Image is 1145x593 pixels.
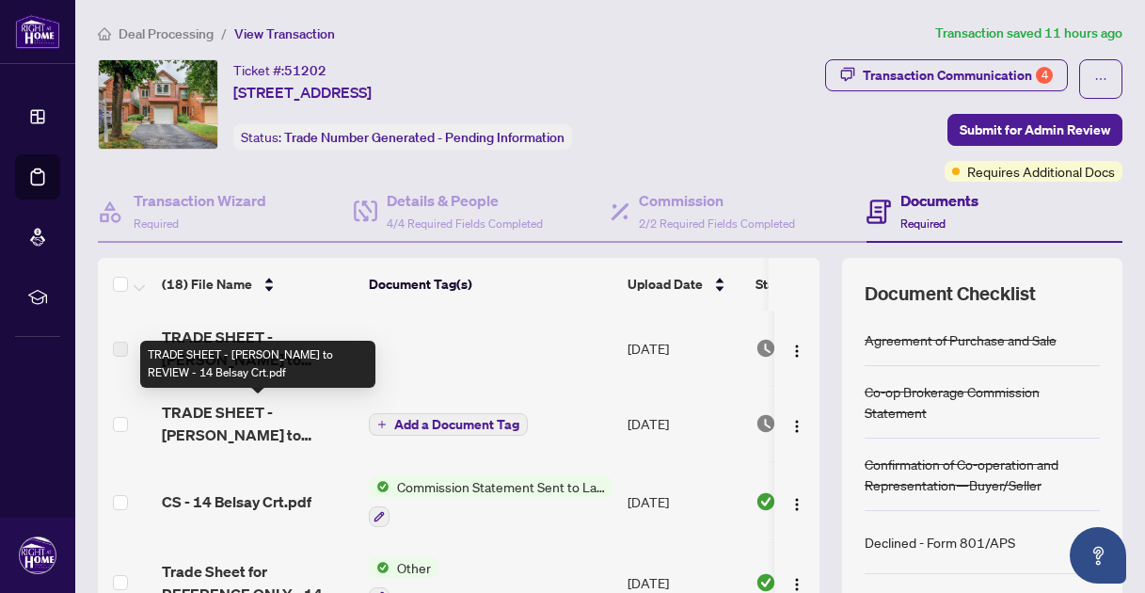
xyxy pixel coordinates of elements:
button: Logo [782,333,812,363]
span: 4/4 Required Fields Completed [387,216,543,231]
div: 4 [1036,67,1053,84]
span: TRADE SHEET - [PERSON_NAME] to REVIEW - 14 Belsay Crt.pdf [162,401,354,446]
button: Add a Document Tag [369,412,528,437]
td: [DATE] [620,311,748,386]
h4: Documents [900,189,978,212]
img: Status Icon [369,557,390,578]
button: Submit for Admin Review [947,114,1122,146]
button: Transaction Communication4 [825,59,1068,91]
span: Required [134,216,179,231]
img: Logo [789,577,804,592]
span: Commission Statement Sent to Lawyer [390,476,612,497]
div: Confirmation of Co-operation and Representation—Buyer/Seller [865,454,1100,495]
span: CS - 14 Belsay Crt.pdf [162,490,311,513]
th: Status [748,258,908,311]
span: plus [377,420,387,429]
span: [STREET_ADDRESS] [233,81,372,104]
span: Deal Processing [119,25,214,42]
span: 51202 [284,62,326,79]
li: / [221,23,227,44]
button: Status IconCommission Statement Sent to Lawyer [369,476,612,527]
span: Submit for Admin Review [960,115,1110,145]
img: Document Status [755,338,776,359]
span: (18) File Name [162,274,252,295]
div: TRADE SHEET - [PERSON_NAME] to REVIEW - 14 Belsay Crt.pdf [140,341,375,388]
span: Required [900,216,946,231]
span: Other [390,557,438,578]
div: Ticket #: [233,59,326,81]
span: home [98,27,111,40]
img: Logo [789,419,804,434]
article: Transaction saved 11 hours ago [935,23,1122,44]
img: Document Status [755,491,776,512]
button: Logo [782,487,812,517]
button: Logo [782,409,812,439]
img: Document Status [755,413,776,434]
h4: Details & People [387,189,543,212]
img: Status Icon [369,476,390,497]
span: Trade Number Generated - Pending Information [284,129,565,146]
th: Document Tag(s) [361,258,620,311]
th: (18) File Name [154,258,361,311]
img: logo [15,14,60,49]
span: Status [755,274,794,295]
span: Add a Document Tag [394,418,519,431]
td: [DATE] [620,386,748,461]
img: Logo [789,497,804,512]
h4: Commission [639,189,795,212]
div: Transaction Communication [863,60,1053,90]
button: Add a Document Tag [369,413,528,436]
img: Document Status [755,572,776,593]
div: Declined - Form 801/APS [865,532,1015,553]
td: [DATE] [620,461,748,542]
span: Upload Date [628,274,703,295]
img: Logo [789,344,804,359]
img: IMG-E12367386_1.jpg [99,60,217,149]
img: Profile Icon [20,537,56,573]
span: Requires Additional Docs [967,161,1115,182]
span: 2/2 Required Fields Completed [639,216,795,231]
div: Co-op Brokerage Commission Statement [865,381,1100,423]
th: Upload Date [620,258,748,311]
span: TRADE SHEET - [PERSON_NAME] to REVIEW - 14 Belsay Crt.pdf [162,326,354,371]
span: ellipsis [1094,72,1107,86]
div: Status: [233,124,572,150]
span: View Transaction [234,25,335,42]
span: Document Checklist [865,280,1036,307]
div: Agreement of Purchase and Sale [865,329,1057,350]
h4: Transaction Wizard [134,189,266,212]
button: Open asap [1070,527,1126,584]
